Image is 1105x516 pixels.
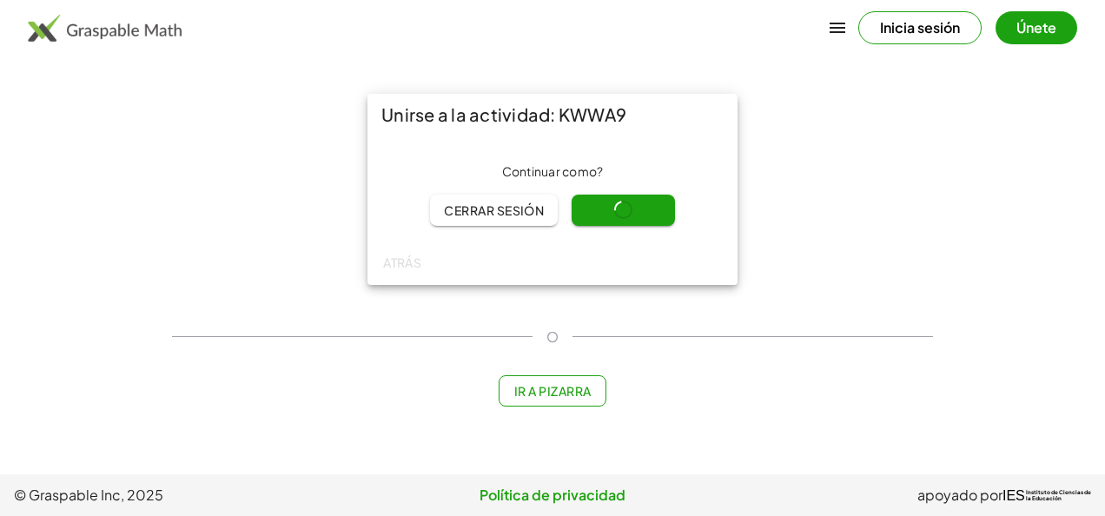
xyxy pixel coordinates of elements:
[367,94,738,136] div: Unirse a la actividad: KWWA9
[1002,487,1025,504] span: IES
[513,383,591,399] font: Ir a Pizarra
[373,485,731,506] a: Política de privacidad
[14,485,373,506] span: © Graspable Inc, 2025
[858,11,982,44] button: Inicia sesión
[502,163,604,179] font: Continuar como ?
[917,485,1002,506] span: apoyado por
[996,11,1077,44] button: Únete
[546,327,559,347] span: O
[444,202,545,218] font: Cerrar sesión
[1026,490,1091,502] span: Instituto de Ciencias de la Educación
[1002,485,1091,506] a: IESInstituto de Ciencias dela Educación
[499,375,605,407] button: Ir a Pizarra
[430,195,559,226] button: Cerrar sesión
